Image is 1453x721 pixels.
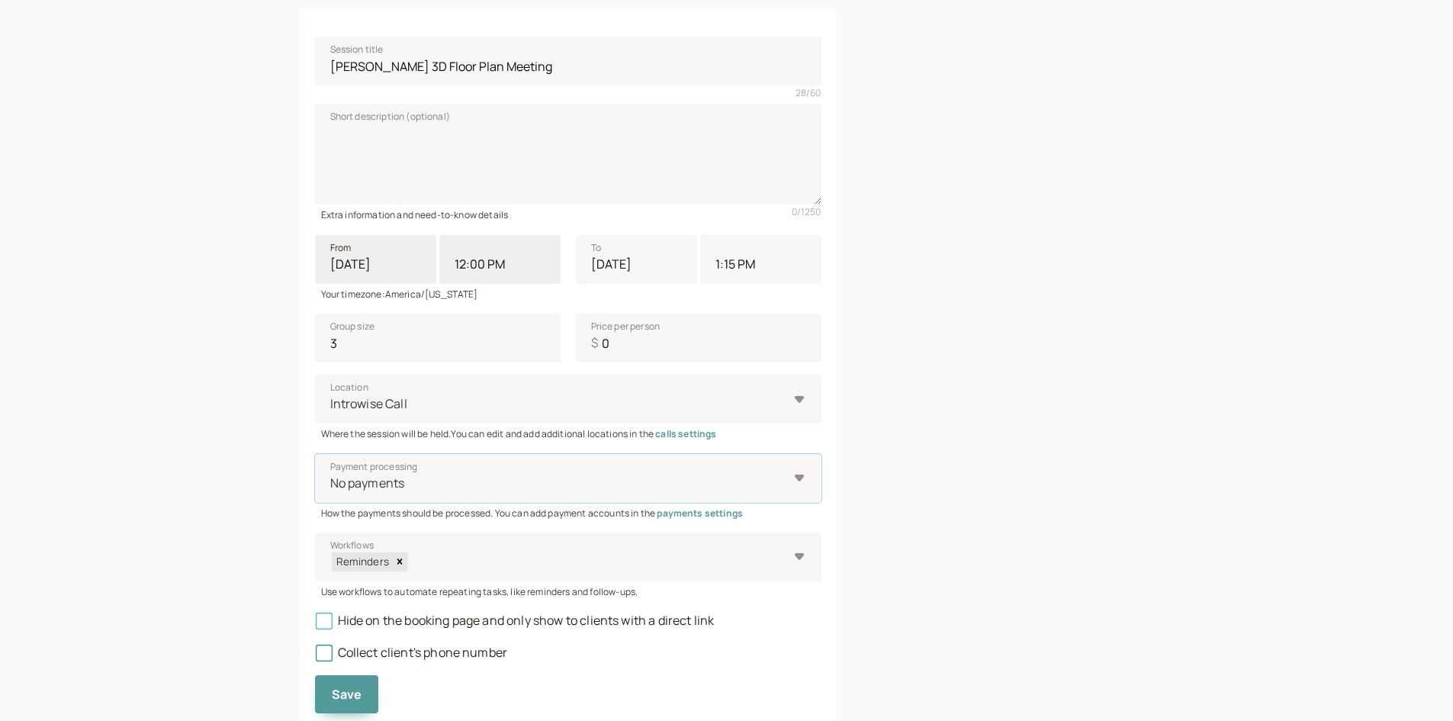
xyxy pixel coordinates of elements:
[591,319,661,334] span: Price per person
[315,284,821,301] div: Your timezone: America/[US_STATE]
[330,240,352,256] span: From
[330,42,384,57] span: Session title
[329,395,331,413] input: LocationIntrowise Call
[591,333,598,353] span: $
[700,235,821,284] input: 12:00 AM
[315,612,715,629] span: Hide on the booking page and only show to clients with a direct link
[1377,648,1453,721] iframe: Chat Widget
[408,553,410,571] input: WorkflowsRemindersRemove Reminders
[451,427,716,440] span: You can edit and add additional locations in the
[315,235,436,284] input: From
[576,314,821,362] input: Price per person$
[332,686,362,703] span: Save
[315,644,508,661] span: Collect client's phone number
[332,552,391,571] div: Reminders
[655,427,716,440] a: calls settings
[315,314,561,362] input: Group size
[576,235,697,284] input: To
[315,204,821,222] div: Extra information and need-to-know details
[330,109,450,124] span: Short description (optional)
[315,37,821,85] input: Session title
[657,507,743,520] a: payments settings
[330,380,368,395] span: Location
[321,585,638,598] span: Use workflows to automate repeating tasks, like reminders and follow-ups.
[315,104,821,204] textarea: Short description (optional)
[391,552,408,571] div: Remove Reminders
[330,538,374,553] span: Workflows
[315,503,821,520] div: How the payments should be processed. You can add payment accounts in the
[330,459,418,475] span: Payment processing
[315,675,379,713] button: Save
[315,423,821,441] div: Where the session will be held.
[330,319,375,334] span: Group size
[439,235,561,284] input: Selected time: 12:00 PM
[591,240,601,256] span: To
[329,475,331,492] input: Payment processingNo payments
